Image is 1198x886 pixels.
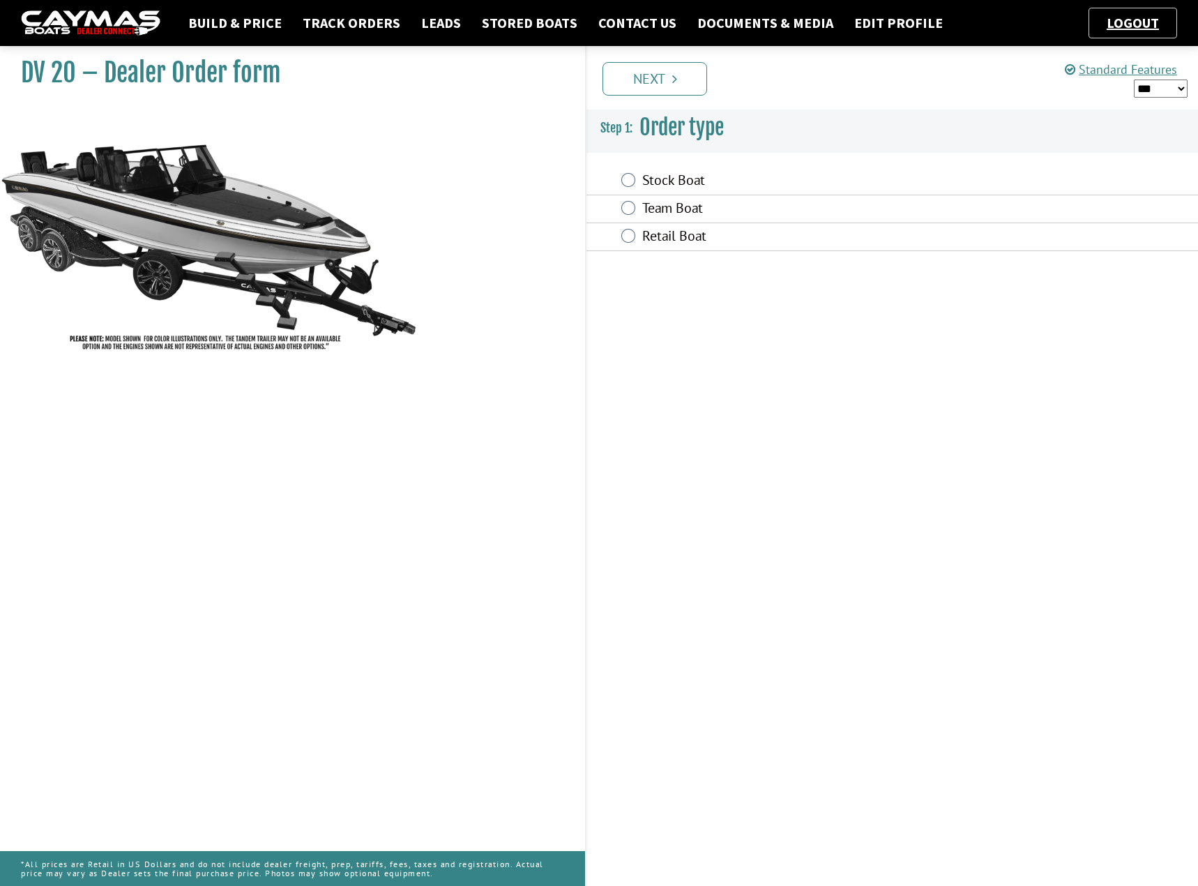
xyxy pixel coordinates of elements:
a: Build & Price [181,14,289,32]
a: Next [602,62,707,96]
a: Logout [1100,14,1166,31]
h3: Order type [586,102,1198,153]
h1: DV 20 – Dealer Order form [21,57,550,89]
label: Team Boat [642,200,976,220]
p: *All prices are Retail in US Dollars and do not include dealer freight, prep, tariffs, fees, taxe... [21,853,564,885]
a: Track Orders [296,14,407,32]
a: Standard Features [1065,61,1177,77]
a: Stored Boats [475,14,584,32]
a: Edit Profile [847,14,950,32]
img: caymas-dealer-connect-2ed40d3bc7270c1d8d7ffb4b79bf05adc795679939227970def78ec6f6c03838.gif [21,10,160,36]
a: Contact Us [591,14,683,32]
label: Stock Boat [642,172,976,192]
a: Documents & Media [690,14,840,32]
label: Retail Boat [642,227,976,248]
ul: Pagination [599,60,1198,96]
a: Leads [414,14,468,32]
